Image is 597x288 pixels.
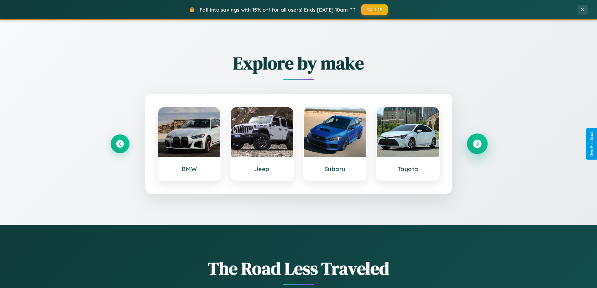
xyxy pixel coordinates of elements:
[165,165,214,173] h3: BMW
[111,51,487,75] h2: Explore by make
[200,7,357,13] span: Fall into savings with 15% off for all users! Ends [DATE] 10am PT.
[310,165,360,173] h3: Subaru
[361,4,388,15] button: FALL15
[589,131,594,157] div: Give Feedback
[383,165,433,173] h3: Toyota
[237,165,287,173] h3: Jeep
[111,256,487,280] h1: The Road Less Traveled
